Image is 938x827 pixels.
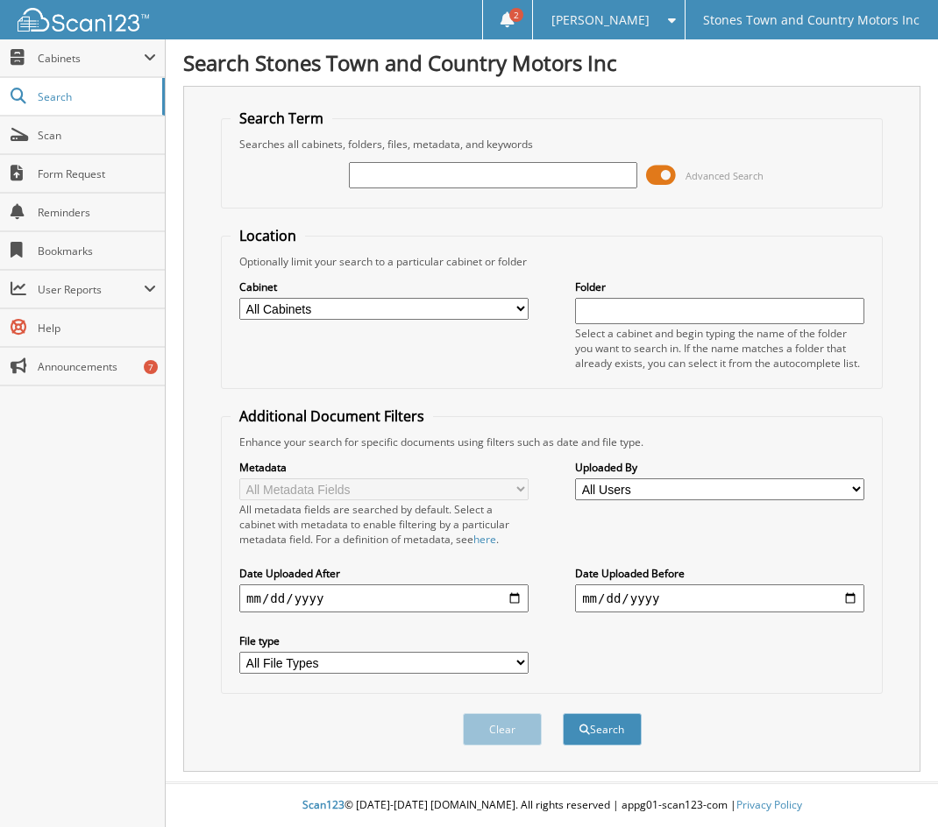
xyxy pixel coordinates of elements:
input: start [239,584,529,612]
iframe: Chat Widget [850,743,938,827]
span: Cabinets [38,51,144,66]
legend: Search Term [231,109,332,128]
div: 7 [144,360,158,374]
div: © [DATE]-[DATE] [DOMAIN_NAME]. All rights reserved | appg01-scan123-com | [166,784,938,827]
span: Form Request [38,166,156,181]
span: Stones Town and Country Motors Inc [703,15,920,25]
a: Privacy Policy [736,797,802,812]
legend: Additional Document Filters [231,406,433,426]
label: Folder [575,279,864,294]
button: Search [563,713,642,746]
a: here [473,532,496,547]
span: Scan123 [302,797,345,812]
div: Optionally limit your search to a particular cabinet or folder [231,254,873,269]
h1: Search Stones Town and Country Motors Inc [183,48,920,77]
span: Announcements [38,359,156,374]
label: Uploaded By [575,460,864,475]
input: end [575,584,864,612]
label: Cabinet [239,279,529,294]
img: scan123-logo-white.svg [18,8,149,32]
span: Help [38,321,156,336]
div: Searches all cabinets, folders, files, metadata, and keywords [231,137,873,152]
span: Search [38,89,153,104]
label: Date Uploaded Before [575,566,864,581]
div: Select a cabinet and begin typing the name of the folder you want to search in. If the name match... [575,326,864,371]
span: User Reports [38,282,144,297]
div: Enhance your search for specific documents using filters such as date and file type. [231,435,873,449]
legend: Location [231,226,305,245]
label: Date Uploaded After [239,566,529,581]
label: Metadata [239,460,529,475]
span: [PERSON_NAME] [551,15,650,25]
span: Reminders [38,205,156,220]
span: Advanced Search [686,169,764,182]
span: Scan [38,128,156,143]
span: Bookmarks [38,244,156,258]
button: Clear [463,713,542,746]
span: 2 [509,8,523,22]
label: File type [239,633,529,648]
div: All metadata fields are searched by default. Select a cabinet with metadata to enable filtering b... [239,502,529,547]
